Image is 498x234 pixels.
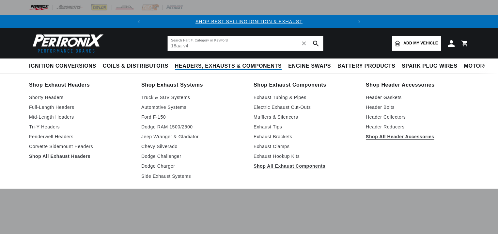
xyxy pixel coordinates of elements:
[29,123,132,131] a: Tri-Y Headers
[353,15,366,28] button: Translation missing: en.sections.announcements.next_announcement
[366,133,469,141] a: Shop All Header Accessories
[366,93,469,101] a: Header Gaskets
[398,58,460,74] summary: Spark Plug Wires
[29,152,132,160] a: Shop All Exhaust Headers
[141,152,244,160] a: Dodge Challenger
[29,58,100,74] summary: Ignition Conversions
[29,63,96,70] span: Ignition Conversions
[366,113,469,121] a: Header Collectors
[254,113,357,121] a: Mufflers & Silencers
[168,36,323,51] input: Search Part #, Category or Keyword
[145,18,353,25] div: 1 of 2
[141,172,244,180] a: Side Exhaust Systems
[29,113,132,121] a: Mid-Length Headers
[29,103,132,111] a: Full-Length Headers
[337,63,395,70] span: Battery Products
[141,142,244,150] a: Chevy Silverado
[254,142,357,150] a: Exhaust Clamps
[13,15,485,28] slideshow-component: Translation missing: en.sections.announcements.announcement_bar
[145,18,353,25] div: Announcement
[288,63,331,70] span: Engine Swaps
[254,152,357,160] a: Exhaust Hookup Kits
[141,103,244,111] a: Automotive Systems
[29,142,132,150] a: Corvette Sidemount Headers
[29,32,104,55] img: Pertronix
[103,63,168,70] span: Coils & Distributors
[29,133,132,141] a: Fenderwell Headers
[403,40,438,46] span: Add my vehicle
[141,93,244,101] a: Truck & SUV Systems
[285,58,334,74] summary: Engine Swaps
[141,123,244,131] a: Dodge RAM 1500/2500
[254,93,357,101] a: Exhaust Tubing & Pipes
[29,93,132,101] a: Shorty Headers
[254,80,357,90] a: Shop Exhaust Components
[366,80,469,90] a: Shop Header Accessories
[141,162,244,170] a: Dodge Charger
[175,63,282,70] span: Headers, Exhausts & Components
[366,123,469,131] a: Header Reducers
[309,36,323,51] button: search button
[141,113,244,121] a: Ford F-150
[29,80,132,90] a: Shop Exhaust Headers
[172,58,285,74] summary: Headers, Exhausts & Components
[141,80,244,90] a: Shop Exhaust Systems
[195,19,303,24] a: SHOP BEST SELLING IGNITION & EXHAUST
[366,103,469,111] a: Header Bolts
[334,58,398,74] summary: Battery Products
[254,162,357,170] a: Shop All Exhaust Components
[132,15,145,28] button: Translation missing: en.sections.announcements.previous_announcement
[141,133,244,141] a: Jeep Wranger & Gladiator
[254,103,357,111] a: Electric Exhaust Cut-Outs
[392,36,441,51] a: Add my vehicle
[402,63,457,70] span: Spark Plug Wires
[254,133,357,141] a: Exhaust Brackets
[254,123,357,131] a: Exhaust Tips
[100,58,172,74] summary: Coils & Distributors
